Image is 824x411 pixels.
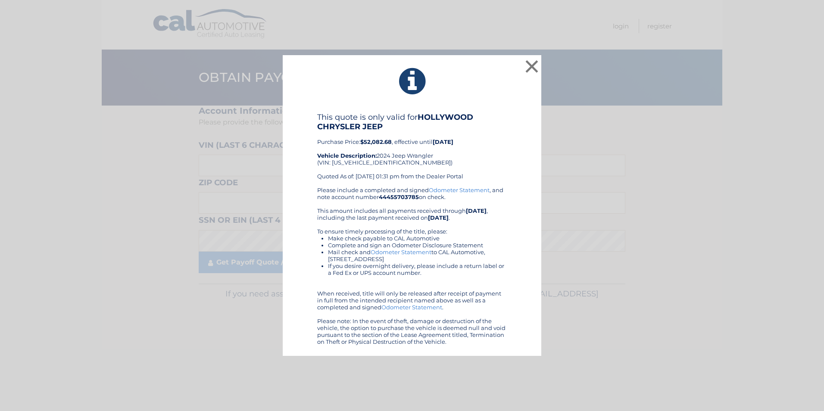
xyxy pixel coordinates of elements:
[317,112,473,131] b: HOLLYWOOD CHRYSLER JEEP
[428,214,449,221] b: [DATE]
[317,112,507,131] h4: This quote is only valid for
[328,235,507,242] li: Make check payable to CAL Automotive
[466,207,487,214] b: [DATE]
[328,242,507,249] li: Complete and sign an Odometer Disclosure Statement
[523,58,540,75] button: ×
[317,112,507,187] div: Purchase Price: , effective until 2024 Jeep Wrangler (VIN: [US_VEHICLE_IDENTIFICATION_NUMBER]) Qu...
[381,304,442,311] a: Odometer Statement
[379,193,419,200] b: 44455703785
[360,138,392,145] b: $52,082.68
[371,249,431,255] a: Odometer Statement
[429,187,490,193] a: Odometer Statement
[317,152,377,159] strong: Vehicle Description:
[317,187,507,345] div: Please include a completed and signed , and note account number on check. This amount includes al...
[328,262,507,276] li: If you desire overnight delivery, please include a return label or a Fed Ex or UPS account number.
[433,138,453,145] b: [DATE]
[328,249,507,262] li: Mail check and to CAL Automotive, [STREET_ADDRESS]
